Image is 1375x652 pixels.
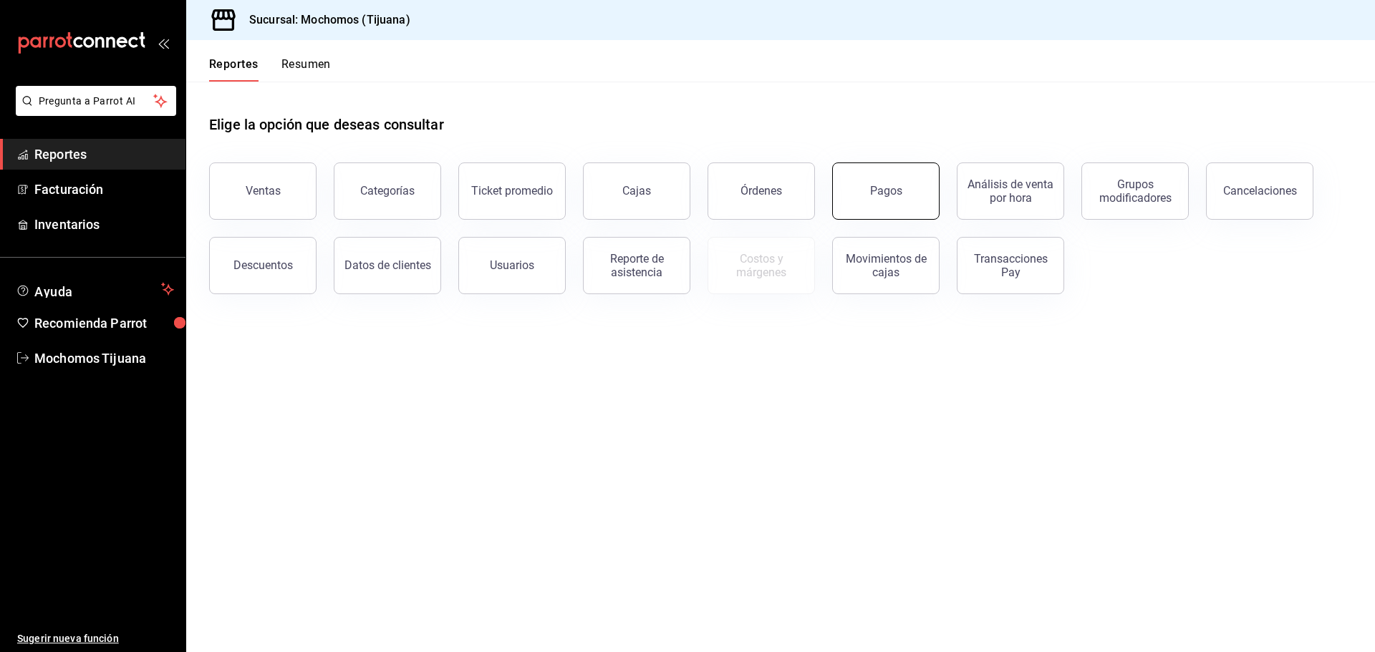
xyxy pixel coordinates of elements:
div: navigation tabs [209,57,331,82]
span: Inventarios [34,215,174,234]
button: Órdenes [708,162,815,220]
div: Ticket promedio [471,184,553,198]
span: Mochomos Tijuana [34,349,174,368]
div: Cancelaciones [1223,184,1297,198]
span: Recomienda Parrot [34,313,174,333]
span: Ayuda [34,281,155,298]
div: Movimientos de cajas [841,252,930,279]
div: Ventas [246,184,281,198]
div: Análisis de venta por hora [966,177,1055,205]
button: Datos de clientes [334,237,441,294]
div: Categorías [360,184,415,198]
div: Datos de clientes [344,258,431,272]
button: Grupos modificadores [1081,162,1189,220]
button: open_drawer_menu [158,37,169,49]
div: Grupos modificadores [1091,177,1179,205]
span: Facturación [34,180,174,199]
a: Pregunta a Parrot AI [10,104,176,119]
button: Cancelaciones [1206,162,1313,220]
span: Reportes [34,145,174,164]
button: Ventas [209,162,317,220]
button: Transacciones Pay [957,237,1064,294]
div: Cajas [622,183,652,200]
span: Sugerir nueva función [17,631,174,646]
h3: Sucursal: Mochomos (Tijuana) [238,11,410,29]
div: Órdenes [740,184,782,198]
div: Reporte de asistencia [592,252,681,279]
div: Costos y márgenes [717,252,806,279]
button: Categorías [334,162,441,220]
button: Análisis de venta por hora [957,162,1064,220]
button: Descuentos [209,237,317,294]
div: Descuentos [233,258,293,272]
button: Pagos [832,162,940,220]
button: Reportes [209,57,259,82]
div: Usuarios [490,258,534,272]
span: Pregunta a Parrot AI [39,94,154,109]
a: Cajas [583,162,690,220]
button: Usuarios [458,237,566,294]
button: Resumen [281,57,331,82]
div: Transacciones Pay [966,252,1055,279]
h1: Elige la opción que deseas consultar [209,114,444,135]
button: Movimientos de cajas [832,237,940,294]
div: Pagos [870,184,902,198]
button: Reporte de asistencia [583,237,690,294]
button: Pregunta a Parrot AI [16,86,176,116]
button: Contrata inventarios para ver este reporte [708,237,815,294]
button: Ticket promedio [458,162,566,220]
